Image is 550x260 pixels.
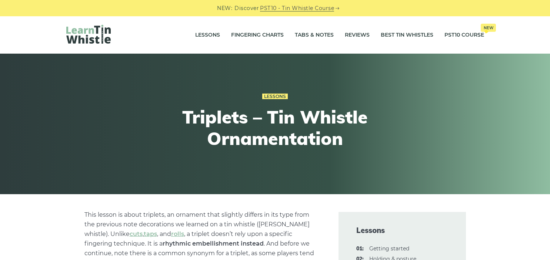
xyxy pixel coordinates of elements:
a: Best Tin Whistles [381,26,433,44]
a: rolls [171,230,184,237]
strong: rhythmic embellishment instead [163,240,264,247]
a: taps [144,230,157,237]
a: Reviews [345,26,370,44]
a: cuts [130,230,143,237]
a: Lessons [262,94,288,99]
span: 01: [356,244,364,253]
a: PST10 CourseNew [444,26,484,44]
span: New [481,24,496,32]
a: Lessons [195,26,220,44]
a: Fingering Charts [231,26,284,44]
span: Lessons [356,225,448,236]
a: 01:Getting started [369,245,409,252]
h1: Triplets – Tin Whistle Ornamentation [139,107,411,149]
a: Tabs & Notes [295,26,334,44]
img: LearnTinWhistle.com [66,25,111,44]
